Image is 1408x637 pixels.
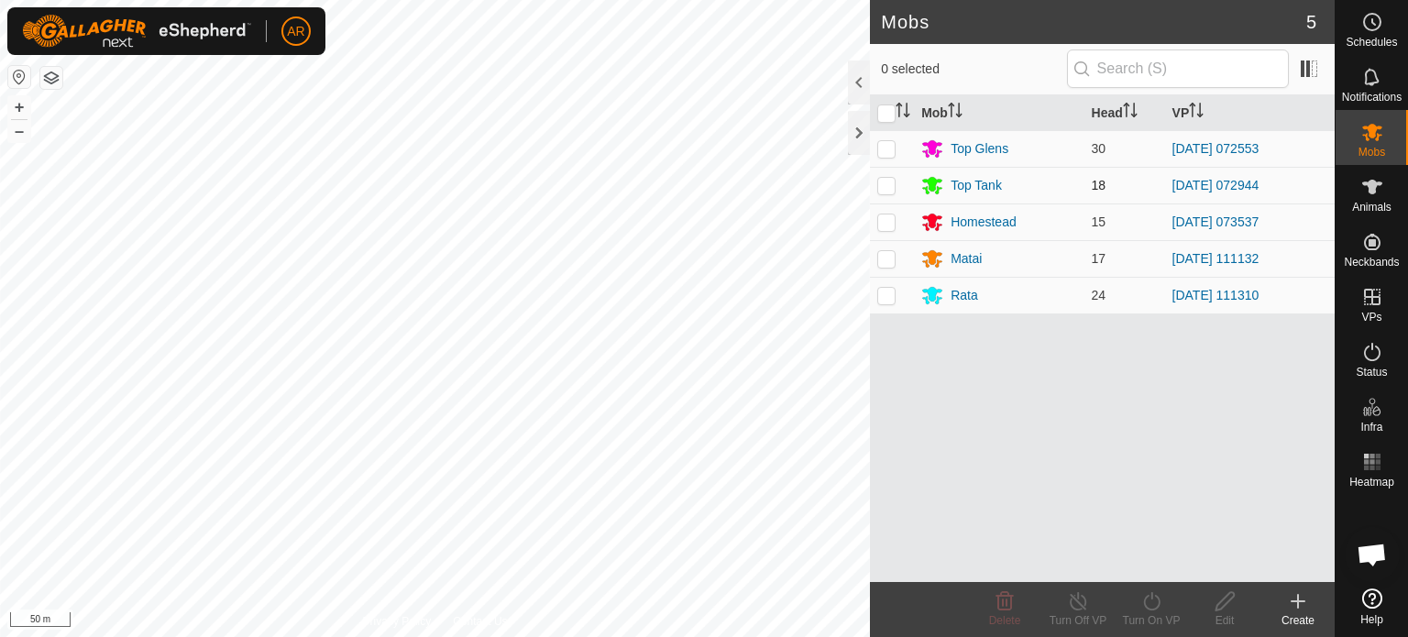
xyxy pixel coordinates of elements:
[989,614,1021,627] span: Delete
[1346,37,1397,48] span: Schedules
[1092,178,1106,192] span: 18
[951,249,982,269] div: Matai
[8,120,30,142] button: –
[1084,95,1165,131] th: Head
[1344,257,1399,268] span: Neckbands
[8,66,30,88] button: Reset Map
[1165,95,1335,131] th: VP
[1092,288,1106,302] span: 24
[1172,251,1259,266] a: [DATE] 111132
[22,15,251,48] img: Gallagher Logo
[1342,92,1402,103] span: Notifications
[287,22,304,41] span: AR
[1115,612,1188,629] div: Turn On VP
[951,139,1008,159] div: Top Glens
[1172,214,1259,229] a: [DATE] 073537
[1172,178,1259,192] a: [DATE] 072944
[1041,612,1115,629] div: Turn Off VP
[951,213,1017,232] div: Homestead
[896,105,910,120] p-sorticon: Activate to sort
[1092,214,1106,229] span: 15
[1172,141,1259,156] a: [DATE] 072553
[363,613,432,630] a: Privacy Policy
[1123,105,1138,120] p-sorticon: Activate to sort
[1352,202,1391,213] span: Animals
[881,60,1066,79] span: 0 selected
[951,176,1002,195] div: Top Tank
[1336,581,1408,632] a: Help
[1345,527,1400,582] div: Open chat
[948,105,962,120] p-sorticon: Activate to sort
[1092,141,1106,156] span: 30
[453,613,507,630] a: Contact Us
[1261,612,1335,629] div: Create
[1306,8,1316,36] span: 5
[40,67,62,89] button: Map Layers
[1358,147,1385,158] span: Mobs
[8,96,30,118] button: +
[1172,288,1259,302] a: [DATE] 111310
[881,11,1306,33] h2: Mobs
[1360,614,1383,625] span: Help
[1188,612,1261,629] div: Edit
[1349,477,1394,488] span: Heatmap
[1356,367,1387,378] span: Status
[1092,251,1106,266] span: 17
[1067,49,1289,88] input: Search (S)
[914,95,1083,131] th: Mob
[1189,105,1204,120] p-sorticon: Activate to sort
[1360,422,1382,433] span: Infra
[951,286,978,305] div: Rata
[1361,312,1381,323] span: VPs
